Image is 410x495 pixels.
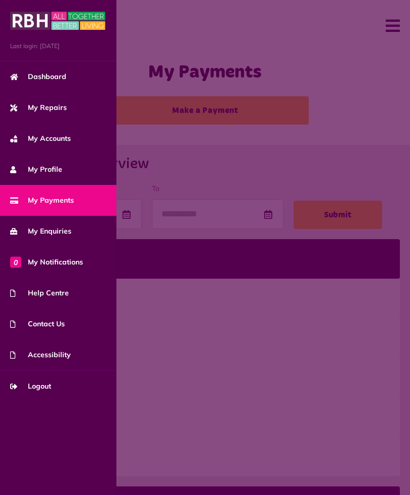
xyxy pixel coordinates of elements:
span: Dashboard [10,71,66,82]
span: Accessibility [10,350,71,360]
span: My Accounts [10,133,71,144]
span: 0 [10,256,21,268]
span: My Profile [10,164,62,175]
span: My Notifications [10,257,83,268]
span: My Repairs [10,102,67,113]
span: My Enquiries [10,226,71,237]
span: My Payments [10,195,74,206]
span: Contact Us [10,319,65,329]
span: Logout [10,381,51,392]
img: MyRBH [10,10,105,31]
span: Last login: [DATE] [10,42,106,51]
span: Help Centre [10,288,69,298]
